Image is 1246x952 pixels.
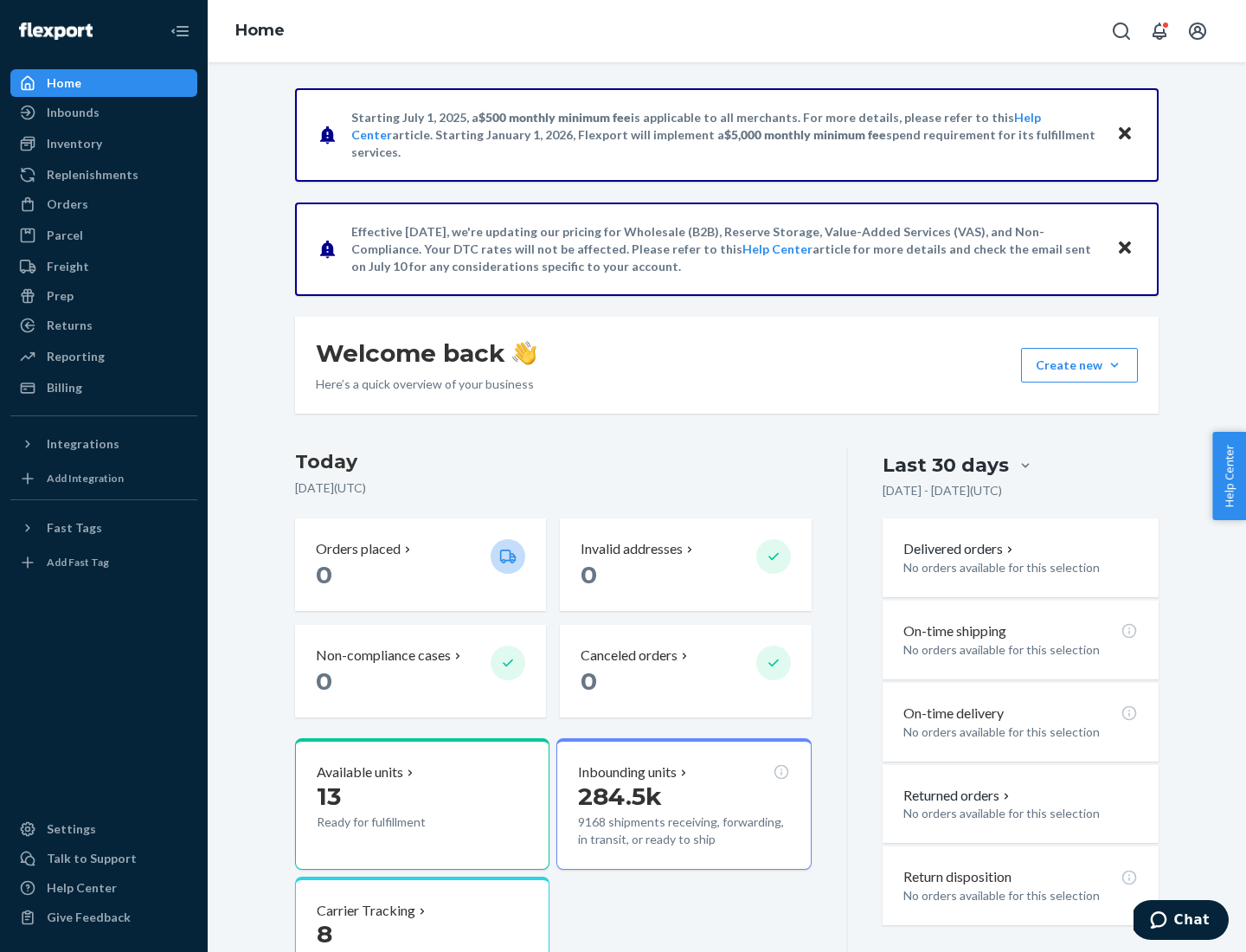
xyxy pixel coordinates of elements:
span: 13 [317,782,341,811]
div: Integrations [47,435,119,453]
button: Open account menu [1180,14,1215,48]
a: Reporting [10,343,197,370]
span: 8 [317,919,332,949]
button: Integrations [10,430,197,458]
p: Effective [DATE], we're updating our pricing for Wholesale (B2B), Reserve Storage, Value-Added Se... [351,223,1100,275]
div: Freight [47,258,89,275]
p: No orders available for this selection [903,641,1138,659]
div: Add Integration [47,471,124,486]
div: Inbounds [47,104,100,121]
span: 0 [316,560,332,589]
button: Close Navigation [163,14,197,48]
div: Returns [47,317,93,334]
h1: Welcome back [316,338,536,369]
div: Give Feedback [47,909,131,926]
button: Canceled orders 0 [560,625,811,717]
p: On-time shipping [903,621,1006,641]
span: 0 [581,560,597,589]
div: Reporting [47,348,105,365]
p: Ready for fulfillment [317,814,477,831]
button: Open Search Box [1104,14,1139,48]
div: Talk to Support [47,850,137,867]
div: Last 30 days [883,452,1009,479]
p: No orders available for this selection [903,805,1138,822]
a: Help Center [10,874,197,902]
a: Add Integration [10,465,197,492]
iframe: Opens a widget where you can chat to one of our agents [1134,900,1229,943]
button: Invalid addresses 0 [560,518,811,611]
p: Orders placed [316,539,401,559]
a: Prep [10,282,197,310]
p: Starting July 1, 2025, a is applicable to all merchants. For more details, please refer to this a... [351,109,1100,161]
p: 9168 shipments receiving, forwarding, in transit, or ready to ship [578,814,789,848]
div: Orders [47,196,88,213]
button: Orders placed 0 [295,518,546,611]
a: Home [10,69,197,97]
p: No orders available for this selection [903,887,1138,904]
img: hand-wave emoji [512,341,536,365]
button: Inbounding units284.5k9168 shipments receiving, forwarding, in transit, or ready to ship [556,738,811,870]
p: [DATE] ( UTC ) [295,479,812,497]
p: No orders available for this selection [903,724,1138,741]
div: Add Fast Tag [47,555,109,569]
button: Delivered orders [903,539,1017,559]
p: Carrier Tracking [317,901,415,921]
div: Fast Tags [47,519,102,537]
div: Replenishments [47,166,138,183]
a: Add Fast Tag [10,549,197,576]
p: Available units [317,762,403,782]
span: $500 monthly minimum fee [478,110,631,125]
p: [DATE] - [DATE] ( UTC ) [883,482,1002,499]
button: Available units13Ready for fulfillment [295,738,549,870]
a: Parcel [10,222,197,249]
a: Help Center [742,241,812,256]
span: 0 [316,666,332,696]
a: Replenishments [10,161,197,189]
button: Help Center [1212,432,1246,520]
button: Non-compliance cases 0 [295,625,546,717]
span: 284.5k [578,782,662,811]
p: Canceled orders [581,646,678,666]
button: Close [1114,122,1136,147]
h3: Today [295,448,812,476]
button: Close [1114,236,1136,261]
a: Inbounds [10,99,197,126]
p: Here’s a quick overview of your business [316,376,536,393]
ol: breadcrumbs [222,6,299,56]
button: Give Feedback [10,904,197,931]
button: Open notifications [1142,14,1177,48]
button: Talk to Support [10,845,197,872]
div: Help Center [47,879,117,897]
span: 0 [581,666,597,696]
p: Return disposition [903,867,1012,887]
p: Non-compliance cases [316,646,451,666]
div: Home [47,74,81,92]
a: Home [235,21,285,40]
div: Inventory [47,135,102,152]
button: Create new [1021,348,1138,383]
span: $5,000 monthly minimum fee [724,127,886,142]
a: Inventory [10,130,197,158]
button: Returned orders [903,786,1013,806]
div: Settings [47,820,96,838]
p: No orders available for this selection [903,559,1138,576]
img: Flexport logo [19,23,93,40]
div: Prep [47,287,74,305]
div: Parcel [47,227,83,244]
a: Billing [10,374,197,402]
a: Settings [10,815,197,843]
div: Billing [47,379,82,396]
p: Invalid addresses [581,539,683,559]
a: Freight [10,253,197,280]
a: Orders [10,190,197,218]
a: Returns [10,312,197,339]
button: Fast Tags [10,514,197,542]
p: On-time delivery [903,704,1004,724]
p: Inbounding units [578,762,677,782]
